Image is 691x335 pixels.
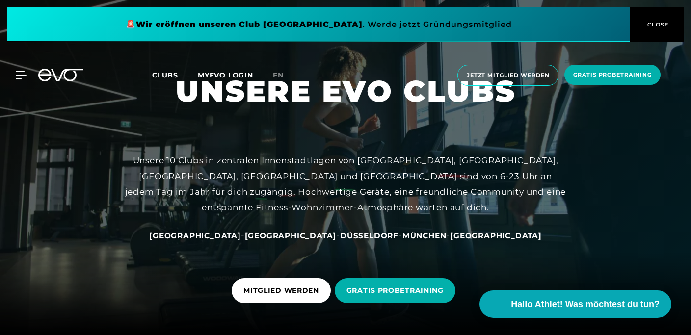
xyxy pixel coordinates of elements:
span: Clubs [152,71,178,79]
a: MYEVO LOGIN [198,71,253,79]
a: MITGLIED WERDEN [232,271,335,310]
span: CLOSE [645,20,669,29]
span: MITGLIED WERDEN [243,285,319,296]
a: [GEOGRAPHIC_DATA] [149,231,241,240]
a: Jetzt Mitglied werden [454,65,561,86]
span: GRATIS PROBETRAINING [346,285,444,296]
button: Hallo Athlet! Was möchtest du tun? [479,290,671,318]
a: GRATIS PROBETRAINING [335,271,459,310]
button: CLOSE [630,7,684,42]
span: Gratis Probetraining [573,71,652,79]
span: en [273,71,284,79]
a: Gratis Probetraining [561,65,664,86]
div: - - - - [125,228,566,243]
a: [GEOGRAPHIC_DATA] [245,231,337,240]
div: Unsere 10 Clubs in zentralen Innenstadtlagen von [GEOGRAPHIC_DATA], [GEOGRAPHIC_DATA], [GEOGRAPHI... [125,153,566,216]
span: Hallo Athlet! Was möchtest du tun? [511,298,660,311]
span: Jetzt Mitglied werden [467,71,549,79]
a: Clubs [152,70,198,79]
a: Düsseldorf [340,231,399,240]
a: München [402,231,447,240]
a: en [273,70,295,81]
a: [GEOGRAPHIC_DATA] [450,231,542,240]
